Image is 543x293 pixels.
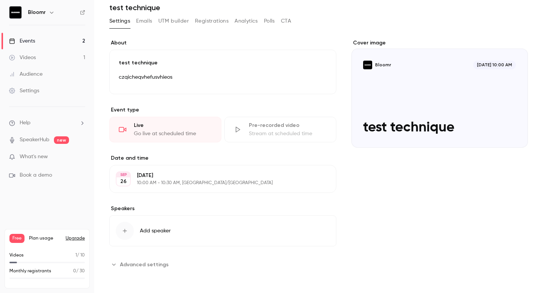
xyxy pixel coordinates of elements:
[249,130,327,137] div: Stream at scheduled time
[9,6,21,18] img: Bloomr
[119,73,327,82] p: czqicheqvhefusvhieos
[20,136,49,144] a: SpeakerHub
[109,39,336,47] label: About
[20,171,52,179] span: Book a demo
[109,117,221,142] div: LiveGo live at scheduled time
[195,15,229,27] button: Registrations
[9,119,85,127] li: help-dropdown-opener
[9,252,24,259] p: Videos
[264,15,275,27] button: Polls
[75,252,85,259] p: / 10
[119,59,327,67] p: test technique
[73,268,85,275] p: / 30
[109,106,336,114] p: Event type
[9,234,25,243] span: Free
[109,15,130,27] button: Settings
[281,15,291,27] button: CTA
[137,180,296,186] p: 10:00 AM - 10:30 AM, [GEOGRAPHIC_DATA]/[GEOGRAPHIC_DATA]
[140,227,171,235] span: Add speaker
[249,122,327,129] div: Pre-recorded video
[120,178,127,185] p: 26
[109,205,336,212] label: Speakers
[9,268,51,275] p: Monthly registrants
[136,15,152,27] button: Emails
[109,258,173,270] button: Advanced settings
[158,15,189,27] button: UTM builder
[20,119,31,127] span: Help
[75,253,77,258] span: 1
[109,154,336,162] label: Date and time
[117,172,130,177] div: SEP
[235,15,258,27] button: Analytics
[109,258,336,270] section: Advanced settings
[134,122,212,129] div: Live
[54,136,69,144] span: new
[73,269,76,273] span: 0
[137,172,296,179] p: [DATE]
[109,3,528,12] h1: test technique
[351,39,528,47] label: Cover image
[351,39,528,148] section: Cover image
[9,87,39,95] div: Settings
[9,70,43,78] div: Audience
[224,117,336,142] div: Pre-recorded videoStream at scheduled time
[28,9,46,16] h6: Bloomr
[29,235,61,241] span: Plan usage
[134,130,212,137] div: Go live at scheduled time
[66,235,85,241] button: Upgrade
[109,215,336,246] button: Add speaker
[120,261,169,269] span: Advanced settings
[9,37,35,45] div: Events
[9,54,36,61] div: Videos
[20,153,48,161] span: What's new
